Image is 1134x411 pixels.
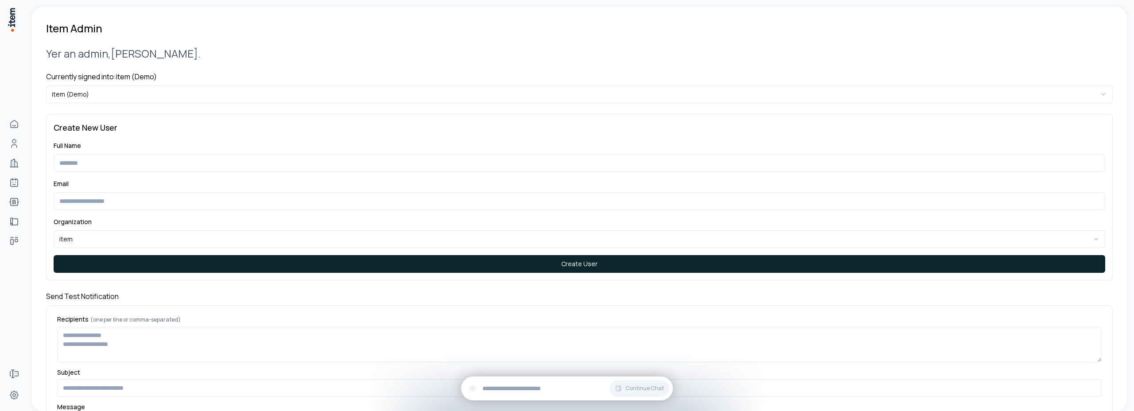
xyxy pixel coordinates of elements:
[54,121,1105,134] h3: Create New User
[46,291,1113,302] h4: Send Test Notification
[5,213,23,230] a: implementations
[54,179,69,188] label: Email
[461,376,673,400] div: Continue Chat
[625,385,664,392] span: Continue Chat
[5,174,23,191] a: Agents
[5,365,23,383] a: Forms
[5,232,23,250] a: deals
[54,255,1105,273] button: Create User
[57,316,1102,323] label: Recipients
[46,21,102,35] h1: Item Admin
[7,7,16,32] img: Item Brain Logo
[5,386,23,404] a: Settings
[5,193,23,211] a: bootcamps
[90,316,181,323] span: (one per line or comma-separated)
[46,46,1113,61] h2: Yer an admin, [PERSON_NAME] .
[57,404,1102,410] label: Message
[54,217,92,226] label: Organization
[5,135,23,152] a: Contacts
[57,369,1102,376] label: Subject
[54,141,81,150] label: Full Name
[5,115,23,133] a: Home
[46,71,1113,82] h4: Currently signed into: item (Demo)
[610,380,669,397] button: Continue Chat
[5,154,23,172] a: Companies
